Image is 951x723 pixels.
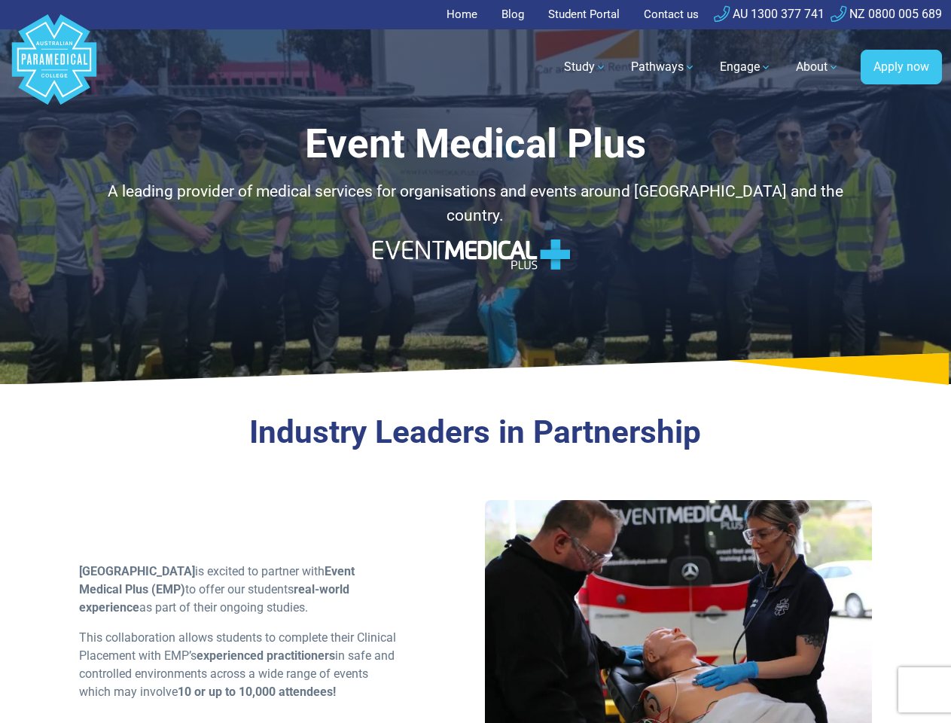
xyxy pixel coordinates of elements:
a: Pathways [622,46,705,88]
a: AU 1300 377 741 [714,7,825,21]
a: Apply now [861,50,942,84]
a: Australian Paramedical College [9,29,99,105]
p: is excited to partner with to offer our students as part of their ongoing studies. [79,563,399,617]
a: Engage [711,46,781,88]
strong: experienced practitioners [197,648,335,663]
strong: 10 or up to 10,000 attendees! [178,685,336,699]
h3: Industry Leaders in Partnership [79,413,872,452]
strong: [GEOGRAPHIC_DATA] [79,564,195,578]
strong: Event Medical Plus (EMP) [79,564,355,596]
h1: Event Medical Plus [79,120,872,168]
a: NZ 0800 005 689 [831,7,942,21]
a: About [787,46,849,88]
p: This collaboration allows students to complete their Clinical Placement with EMP’s in safe and co... [79,629,399,701]
p: A leading provider of medical services for organisations and events around [GEOGRAPHIC_DATA] and ... [79,180,872,227]
a: Study [555,46,616,88]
